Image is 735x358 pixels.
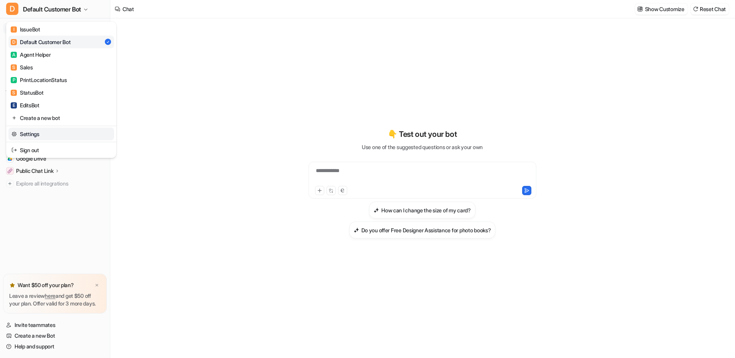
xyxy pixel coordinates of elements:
[11,89,43,97] div: StatusBot
[11,39,17,45] span: D
[11,130,17,138] img: reset
[11,114,17,122] img: reset
[11,77,17,83] span: P
[11,90,17,96] span: S
[11,102,17,108] span: E
[11,76,67,84] div: PrintLocationStatus
[23,4,81,15] span: Default Customer Bot
[11,26,17,33] span: I
[6,3,18,15] span: D
[11,25,40,33] div: IssueBot
[11,52,17,58] span: A
[11,38,70,46] div: Default Customer Bot
[6,21,116,158] div: DDefault Customer Bot
[11,51,51,59] div: Agent Helper
[11,63,33,71] div: Sales
[8,128,114,140] a: Settings
[11,64,17,71] span: S
[11,146,17,154] img: reset
[11,101,39,109] div: EditsBot
[8,144,114,156] a: Sign out
[8,112,114,124] a: Create a new bot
